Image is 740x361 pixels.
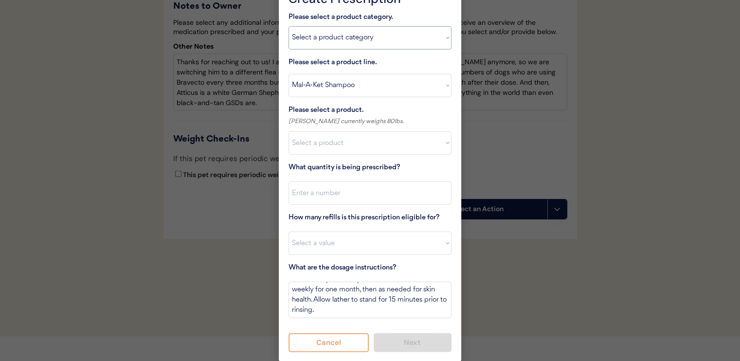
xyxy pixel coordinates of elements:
[289,181,451,205] input: Enter a number
[289,262,451,274] div: What are the dosage instructions?
[289,333,369,352] button: Cancel
[289,162,451,174] div: What quantity is being prescribed?
[289,105,451,117] div: Please select a product.
[289,212,451,224] div: How many refills is this prescription eligible for?
[289,12,451,24] div: Please select a product category.
[289,116,451,126] div: [PERSON_NAME] currently weighs 80lbs.
[374,333,452,352] button: Next
[289,57,386,69] div: Please select a product line.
